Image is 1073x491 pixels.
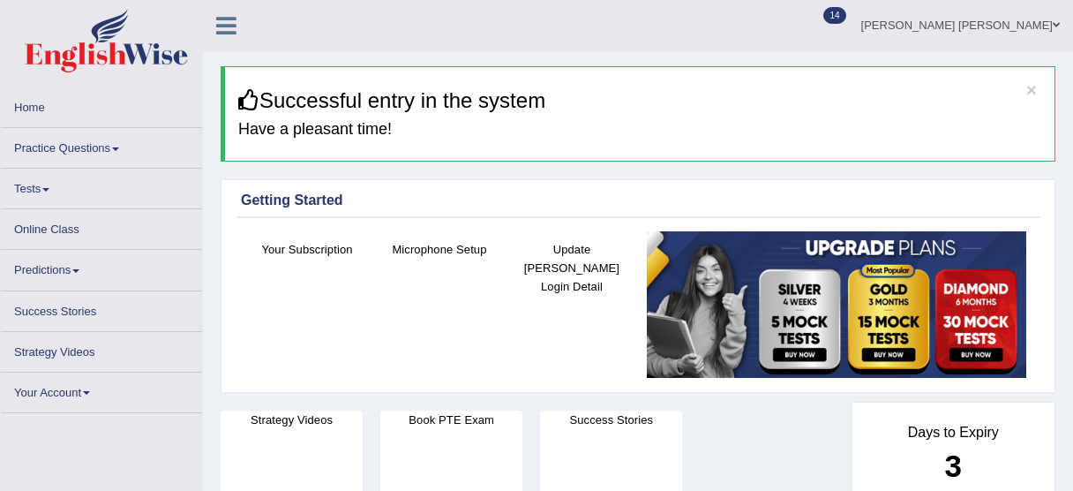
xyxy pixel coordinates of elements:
[1,250,202,284] a: Predictions
[238,121,1041,139] h4: Have a pleasant time!
[1,87,202,122] a: Home
[250,240,364,259] h4: Your Subscription
[382,240,497,259] h4: Microphone Setup
[540,411,682,429] h4: Success Stories
[514,240,629,296] h4: Update [PERSON_NAME] Login Detail
[1,128,202,162] a: Practice Questions
[872,425,1036,441] h4: Days to Expiry
[1,169,202,203] a: Tests
[823,7,845,24] span: 14
[1,291,202,326] a: Success Stories
[1,209,202,244] a: Online Class
[1,332,202,366] a: Strategy Videos
[945,449,962,483] b: 3
[647,231,1026,378] img: small5.jpg
[380,411,522,429] h4: Book PTE Exam
[238,89,1041,112] h3: Successful entry in the system
[1,373,202,407] a: Your Account
[221,411,363,429] h4: Strategy Videos
[1026,80,1037,99] button: ×
[241,190,1035,211] div: Getting Started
